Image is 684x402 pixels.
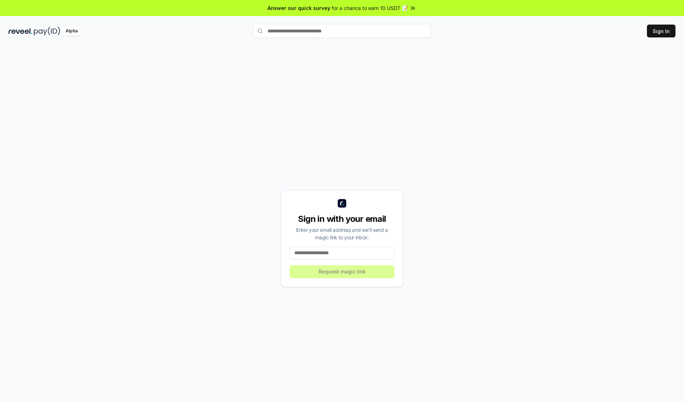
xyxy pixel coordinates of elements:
div: Enter your email address and we’ll send a magic link to your inbox. [290,226,394,241]
span: Answer our quick survey [268,4,330,12]
img: pay_id [34,27,60,36]
div: Alpha [62,27,82,36]
img: logo_small [338,199,346,208]
button: Sign In [647,25,675,37]
img: reveel_dark [9,27,32,36]
div: Sign in with your email [290,213,394,225]
span: for a chance to earn 10 USDT 📝 [332,4,408,12]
